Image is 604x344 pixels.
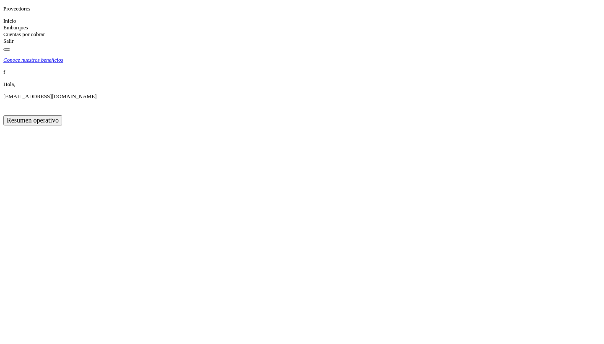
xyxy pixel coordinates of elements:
a: Cuentas por cobrar [3,31,45,37]
span: Resumen operativo [7,117,59,124]
p: Proveedores [3,5,601,12]
a: Salir [3,38,14,44]
div: Salir [3,38,601,44]
a: Embarques [3,24,28,31]
div: Embarques [3,24,601,31]
p: factura@grupotevian.com [3,93,601,100]
span: f [3,69,5,75]
p: Conoce nuestros beneficios [3,57,63,63]
div: Inicio [3,18,601,24]
a: Inicio [3,18,16,24]
p: Hola, [3,81,601,88]
div: Cuentas por cobrar [3,31,601,38]
a: Conoce nuestros beneficios [3,57,601,63]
